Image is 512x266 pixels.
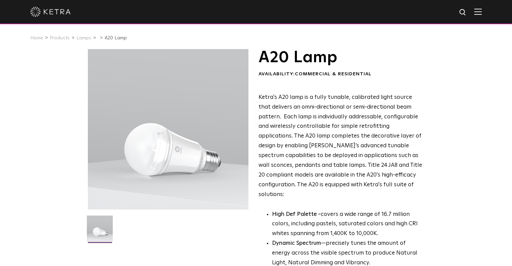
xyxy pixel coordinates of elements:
p: covers a wide range of 16.7 million colors, including pastels, saturated colors and high CRI whit... [272,210,422,239]
h1: A20 Lamp [259,49,422,66]
a: Lamps [76,36,91,40]
a: Home [30,36,43,40]
img: A20-Lamp-2021-Web-Square [87,216,113,246]
a: A20 Lamp [105,36,127,40]
img: Hamburger%20Nav.svg [474,8,482,15]
img: ketra-logo-2019-white [30,7,71,17]
div: Availability: [259,71,422,78]
a: Products [50,36,70,40]
span: Commercial & Residential [295,72,372,76]
strong: High Def Palette - [272,212,321,217]
strong: Dynamic Spectrum [272,240,321,246]
img: search icon [459,8,467,17]
span: Ketra's A20 lamp is a fully tunable, calibrated light source that delivers an omni-directional or... [259,94,422,197]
